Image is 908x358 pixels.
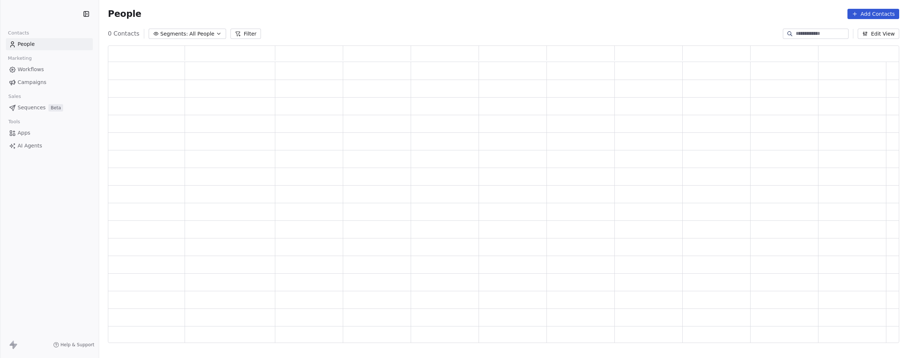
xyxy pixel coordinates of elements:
a: People [6,38,93,50]
a: AI Agents [6,140,93,152]
button: Filter [230,29,261,39]
span: People [108,8,141,19]
span: Apps [18,129,30,137]
a: Help & Support [53,342,94,348]
span: AI Agents [18,142,42,150]
a: SequencesBeta [6,102,93,114]
div: grid [108,62,900,343]
span: People [18,40,35,48]
span: Sales [5,91,24,102]
span: Sequences [18,104,46,112]
button: Add Contacts [847,9,899,19]
a: Campaigns [6,76,93,88]
span: Segments: [160,30,188,38]
a: Apps [6,127,93,139]
span: All People [189,30,214,38]
span: Marketing [5,53,35,64]
span: Workflows [18,66,44,73]
span: Contacts [5,28,32,39]
span: Help & Support [61,342,94,348]
span: Tools [5,116,23,127]
span: Campaigns [18,78,46,86]
span: Beta [48,104,63,112]
a: Workflows [6,63,93,76]
span: 0 Contacts [108,29,139,38]
button: Edit View [858,29,899,39]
